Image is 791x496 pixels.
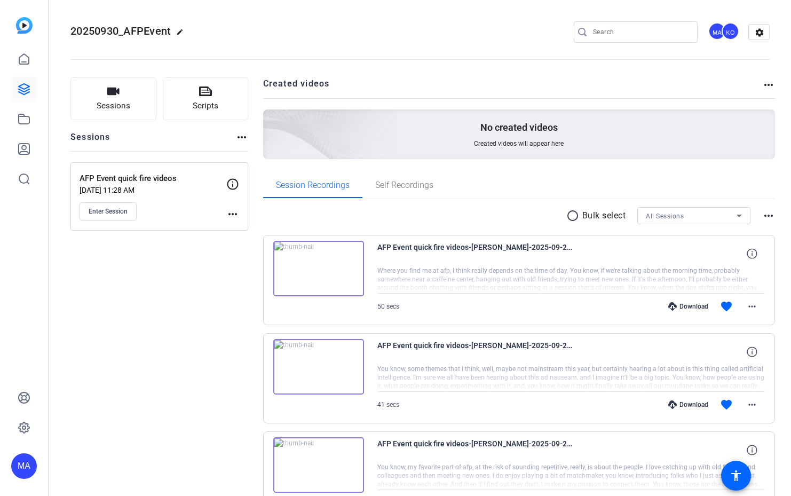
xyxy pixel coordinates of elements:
span: Sessions [97,100,130,112]
mat-icon: accessibility [730,469,742,482]
ngx-avatar: Miranda Adekoje [708,22,727,41]
div: MA [11,453,37,479]
span: Self Recordings [375,181,433,190]
img: thumb-nail [273,241,364,296]
button: Scripts [163,77,249,120]
img: thumb-nail [273,339,364,395]
button: Enter Session [80,202,137,221]
mat-icon: more_horiz [746,300,758,313]
h2: Created videos [263,77,763,98]
mat-icon: more_horiz [746,398,758,411]
p: No created videos [480,121,558,134]
div: KO [722,22,739,40]
span: 41 secs [377,401,399,408]
mat-icon: more_horiz [235,131,248,144]
mat-icon: favorite [720,300,733,313]
mat-icon: more_horiz [762,78,775,91]
span: Session Recordings [276,181,350,190]
div: Download [663,302,714,311]
img: Creted videos background [144,4,398,235]
h2: Sessions [70,131,110,151]
ngx-avatar: Kat Otuechere [722,22,740,41]
span: AFP Event quick fire videos-[PERSON_NAME]-2025-09-24-16-11-35-237-0 [377,339,575,365]
div: Download [663,400,714,409]
span: Enter Session [89,207,128,216]
p: Bulk select [582,209,626,222]
span: AFP Event quick fire videos-[PERSON_NAME]-2025-09-24-16-13-18-109-0 [377,241,575,266]
span: AFP Event quick fire videos-[PERSON_NAME]-2025-09-24-16-10-21-077-0 [377,437,575,463]
span: All Sessions [646,212,684,220]
span: Created videos will appear here [474,139,564,148]
mat-icon: settings [749,25,770,41]
mat-icon: more_horiz [762,209,775,222]
mat-icon: radio_button_unchecked [566,209,582,222]
p: AFP Event quick fire videos [80,172,226,185]
mat-icon: favorite [720,398,733,411]
span: Scripts [193,100,218,112]
input: Search [593,26,689,38]
mat-icon: edit [176,28,189,41]
img: blue-gradient.svg [16,17,33,34]
p: [DATE] 11:28 AM [80,186,226,194]
img: thumb-nail [273,437,364,493]
button: Sessions [70,77,156,120]
mat-icon: more_horiz [226,208,239,221]
span: 20250930_AFPEvent [70,25,171,37]
span: 50 secs [377,303,399,310]
div: MA [708,22,726,40]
